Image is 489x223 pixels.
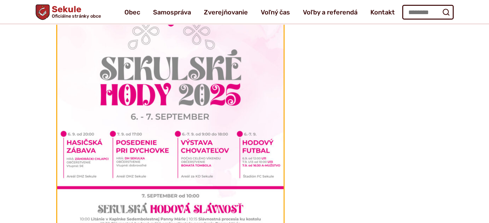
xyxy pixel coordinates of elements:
[153,3,191,21] a: Samospráva
[51,14,101,18] span: Oficiálne stránky obce
[261,3,290,21] a: Voľný čas
[370,3,395,21] a: Kontakt
[36,4,50,20] img: Prejsť na domovskú stránku
[36,4,101,20] a: Logo Sekule, prejsť na domovskú stránku.
[124,3,140,21] a: Obec
[303,3,358,21] a: Voľby a referendá
[204,3,248,21] a: Zverejňovanie
[50,5,101,19] span: Sekule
